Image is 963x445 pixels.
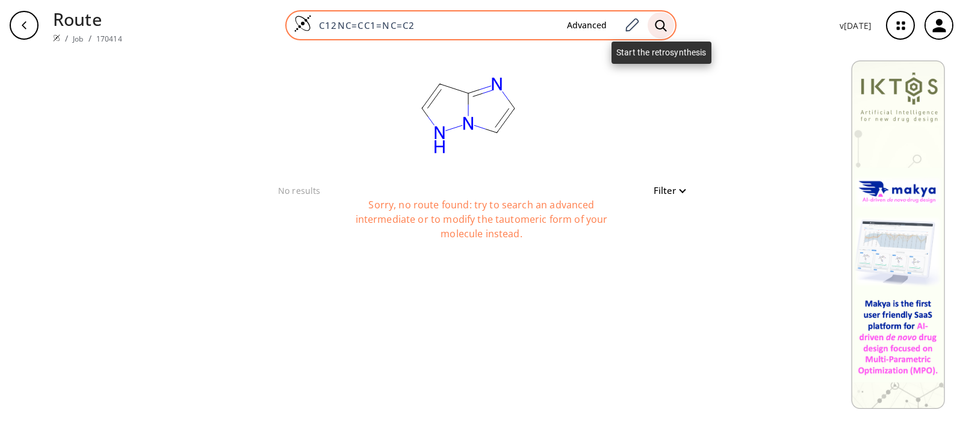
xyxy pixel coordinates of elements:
p: v [DATE] [840,19,872,32]
div: Sorry, no route found: try to search an advanced intermediate or to modify the tautomeric form of... [331,198,632,258]
img: Logo Spaya [294,14,312,33]
svg: N12NC=CC1=NC=C2 [348,51,589,183]
button: Filter [646,186,685,195]
li: / [88,32,91,45]
p: Route [53,6,122,32]
li: / [65,32,68,45]
img: Banner [851,60,945,409]
button: Advanced [557,14,616,37]
a: Job [73,34,83,44]
input: Enter SMILES [312,19,557,31]
p: No results [278,184,321,197]
div: Start the retrosynthesis [612,42,711,64]
img: Spaya logo [53,34,60,42]
a: 170414 [96,34,122,44]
